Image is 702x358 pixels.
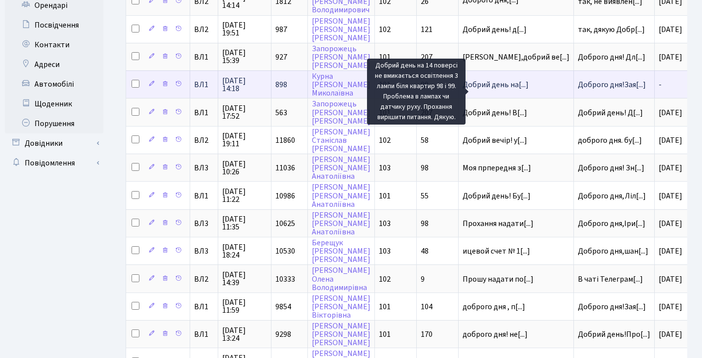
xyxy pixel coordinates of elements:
div: Добрий день на 14 поверсі не вмикається освітлення 3 лампи біля квартир 98 і 99. Проблема в лампа... [367,59,466,125]
a: [PERSON_NAME]ОленаВолодимирівна [312,265,370,293]
a: Автомобілі [5,74,103,94]
span: 170 [421,329,433,340]
span: 102 [379,135,391,146]
a: [PERSON_NAME]Станіслав[PERSON_NAME] [312,127,370,154]
span: [DATE] [659,301,682,312]
span: 101 [379,52,391,63]
span: 104 [421,301,433,312]
span: ВЛ3 [194,164,214,172]
span: [DATE] [659,163,682,173]
span: ВЛ1 [194,192,214,200]
span: так, дякую Добр[...] [578,24,645,35]
a: [PERSON_NAME][PERSON_NAME]Анатоліївна [312,210,370,237]
span: 98 [421,163,429,173]
span: ВЛ1 [194,303,214,311]
span: Доброго дня!Зая[...] [578,301,646,312]
span: ВЛ3 [194,247,214,255]
span: [DATE] [659,246,682,257]
span: [DATE] [659,52,682,63]
span: [DATE] 18:24 [222,243,267,259]
span: 11860 [275,135,295,146]
span: 927 [275,52,287,63]
span: Доброго дня,шан[...] [578,246,648,257]
span: 98 [421,218,429,229]
span: 9298 [275,329,291,340]
span: ВЛ1 [194,330,214,338]
span: Моя прпередня з[...] [463,163,531,173]
span: Доброго дня!Зая[...] [578,79,646,90]
a: [PERSON_NAME][PERSON_NAME]Анатоліївна [312,182,370,210]
span: доброго дня! не[...] [463,329,528,340]
span: [DATE] [659,135,682,146]
span: ицевой счет № 1[...] [463,246,530,257]
span: [DATE] 10:26 [222,160,267,176]
span: 10333 [275,274,295,285]
span: ВЛ1 [194,81,214,89]
span: 11036 [275,163,295,173]
span: 103 [379,246,391,257]
span: [DATE] 19:11 [222,132,267,148]
a: Порушення [5,114,103,133]
span: ВЛ1 [194,109,214,117]
span: Доброго дня,Ліл[...] [578,191,646,201]
span: Доброго дня! Зн[...] [578,163,644,173]
a: [PERSON_NAME][PERSON_NAME]Анатоліївна [312,154,370,182]
span: 10530 [275,246,295,257]
span: Доброго дня! Дл[...] [578,52,645,63]
span: [DATE] [659,274,682,285]
span: 9854 [275,301,291,312]
span: 101 [379,191,391,201]
span: 102 [379,24,391,35]
span: [DATE] 11:22 [222,188,267,203]
span: 121 [421,24,433,35]
span: [DATE] 15:39 [222,49,267,65]
span: 207 [421,52,433,63]
span: Добрий день!Про[...] [578,329,650,340]
span: ВЛ2 [194,136,214,144]
span: доброго дня. бу[...] [578,135,642,146]
span: [DATE] [659,107,682,118]
span: 103 [379,163,391,173]
span: Добрий день на[...] [463,79,529,90]
span: Добрий день! Бу[...] [463,191,531,201]
span: [DATE] 19:51 [222,21,267,37]
a: Адреси [5,55,103,74]
span: [DATE] 11:35 [222,215,267,231]
span: Добрий день! В[...] [463,107,527,118]
a: Запорожець[PERSON_NAME][PERSON_NAME] [312,99,370,127]
span: [PERSON_NAME],добрий ве[...] [463,52,569,63]
span: 102 [379,274,391,285]
span: ВЛ1 [194,53,214,61]
span: 101 [379,301,391,312]
span: [DATE] [659,329,682,340]
span: 48 [421,246,429,257]
span: 103 [379,218,391,229]
span: ВЛ3 [194,220,214,228]
span: Доброго дня,Іри[...] [578,218,645,229]
span: 898 [275,79,287,90]
span: Добрий вечір! у[...] [463,135,527,146]
span: Прошу надати по[...] [463,274,534,285]
span: [DATE] 14:18 [222,77,267,93]
a: Посвідчення [5,15,103,35]
span: [DATE] 17:52 [222,104,267,120]
span: - [659,79,662,90]
a: Курна[PERSON_NAME]Миколаївна [312,71,370,98]
span: [DATE] 14:39 [222,271,267,287]
a: [PERSON_NAME][PERSON_NAME]Вікторівна [312,293,370,321]
span: [DATE] [659,24,682,35]
span: ВЛ2 [194,26,214,33]
a: Берещук[PERSON_NAME][PERSON_NAME] [312,237,370,265]
span: 563 [275,107,287,118]
a: Довідники [5,133,103,153]
a: Щоденник [5,94,103,114]
span: [DATE] 11:59 [222,298,267,314]
span: 55 [421,191,429,201]
a: Запорожець[PERSON_NAME][PERSON_NAME] [312,43,370,71]
span: 987 [275,24,287,35]
span: 58 [421,135,429,146]
span: [DATE] [659,218,682,229]
span: 101 [379,329,391,340]
span: 10986 [275,191,295,201]
span: [DATE] [659,191,682,201]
